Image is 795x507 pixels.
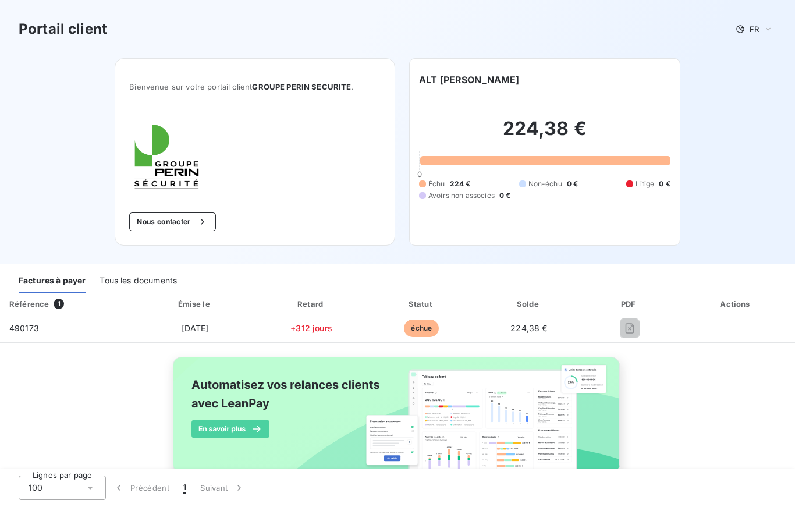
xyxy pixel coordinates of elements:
div: Référence [9,299,49,309]
span: Litige [636,179,654,189]
div: Solde [478,298,580,310]
span: [DATE] [182,323,209,333]
span: Non-échu [528,179,562,189]
span: FR [750,24,759,34]
div: PDF [584,298,675,310]
span: 0 € [567,179,578,189]
img: banner [162,350,633,493]
span: 224 € [450,179,471,189]
button: 1 [176,476,193,500]
div: Tous les documents [100,269,177,293]
span: 490173 [9,323,39,333]
span: échue [404,320,439,337]
div: Émise le [137,298,253,310]
h3: Portail client [19,19,107,40]
span: 100 [29,482,42,494]
h6: ALT [PERSON_NAME] [419,73,520,87]
div: Retard [258,298,364,310]
img: Company logo [129,119,204,194]
span: Bienvenue sur votre portail client . [129,82,381,91]
h2: 224,38 € [419,117,670,152]
span: Échu [428,179,445,189]
button: Suivant [193,476,252,500]
span: 1 [54,299,64,309]
span: 0 € [499,190,510,201]
button: Précédent [106,476,176,500]
span: 0 [417,169,422,179]
span: GROUPE PERIN SECURITE [252,82,351,91]
span: Avoirs non associés [428,190,495,201]
span: 0 € [659,179,670,189]
span: +312 jours [290,323,332,333]
span: 1 [183,482,186,494]
span: 224,38 € [510,323,547,333]
div: Actions [680,298,793,310]
div: Factures à payer [19,269,86,293]
div: Statut [370,298,474,310]
button: Nous contacter [129,212,215,231]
